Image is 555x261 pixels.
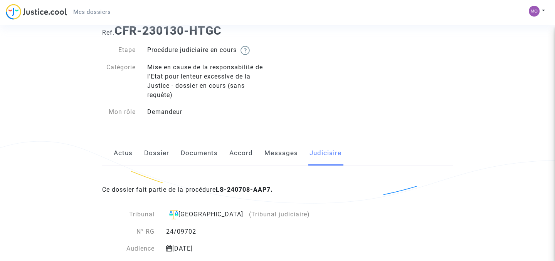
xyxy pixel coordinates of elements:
[102,244,161,253] div: Audience
[240,46,250,55] img: help.svg
[160,244,316,253] div: [DATE]
[102,227,161,236] div: N° RG
[6,4,67,20] img: jc-logo.svg
[529,6,540,17] img: 5c13e6828d97ab84eb31bb63245fea88
[216,186,273,193] b: LS-240708-AAP7.
[102,210,161,219] div: Tribunal
[229,141,253,166] a: Accord
[141,107,277,117] div: Demandeur
[102,29,114,36] span: Ref.
[96,107,142,117] div: Mon rôle
[144,141,169,166] a: Dossier
[141,45,277,55] div: Procédure judiciaire en cours
[102,186,273,193] span: Ce dossier fait partie de la procédure
[166,210,311,219] div: [GEOGRAPHIC_DATA]
[264,141,298,166] a: Messages
[249,211,310,218] span: (Tribunal judiciaire)
[73,8,111,15] span: Mes dossiers
[67,6,117,18] a: Mes dossiers
[96,45,142,55] div: Etape
[114,141,133,166] a: Actus
[96,63,142,100] div: Catégorie
[114,24,222,37] b: CFR-230130-HTGC
[309,141,341,166] a: Judiciaire
[160,227,316,236] div: 24/09702
[141,63,277,100] div: Mise en cause de la responsabilité de l'Etat pour lenteur excessive de la Justice - dossier en co...
[181,141,218,166] a: Documents
[169,210,178,219] img: icon-faciliter-sm.svg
